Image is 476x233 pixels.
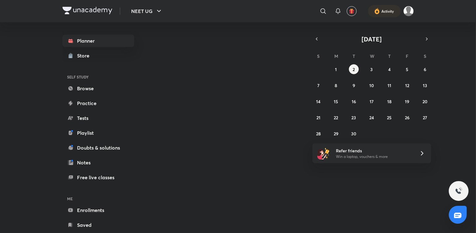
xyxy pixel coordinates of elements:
[362,35,382,43] span: [DATE]
[367,112,376,122] button: September 24, 2025
[384,64,394,74] button: September 4, 2025
[387,99,392,104] abbr: September 18, 2025
[405,83,409,88] abbr: September 12, 2025
[334,131,338,137] abbr: September 29, 2025
[316,99,320,104] abbr: September 14, 2025
[335,53,338,59] abbr: Monday
[317,83,319,88] abbr: September 7, 2025
[423,115,427,121] abbr: September 27, 2025
[367,64,376,74] button: September 3, 2025
[420,96,430,106] button: September 20, 2025
[402,80,412,90] button: September 12, 2025
[62,156,134,169] a: Notes
[313,112,323,122] button: September 21, 2025
[349,8,354,14] img: avatar
[62,82,134,95] a: Browse
[313,96,323,106] button: September 14, 2025
[334,115,338,121] abbr: September 22, 2025
[353,83,355,88] abbr: September 9, 2025
[402,96,412,106] button: September 19, 2025
[420,64,430,74] button: September 6, 2025
[353,53,355,59] abbr: Tuesday
[349,129,359,138] button: September 30, 2025
[331,64,341,74] button: September 1, 2025
[387,115,392,121] abbr: September 25, 2025
[316,131,321,137] abbr: September 28, 2025
[349,112,359,122] button: September 23, 2025
[62,204,134,216] a: Enrollments
[62,171,134,184] a: Free live classes
[388,83,391,88] abbr: September 11, 2025
[406,66,408,72] abbr: September 5, 2025
[331,96,341,106] button: September 15, 2025
[424,66,426,72] abbr: September 6, 2025
[349,80,359,90] button: September 9, 2025
[351,131,357,137] abbr: September 30, 2025
[62,219,134,231] a: Saved
[384,96,394,106] button: September 18, 2025
[62,127,134,139] a: Playlist
[367,96,376,106] button: September 17, 2025
[420,80,430,90] button: September 13, 2025
[334,99,338,104] abbr: September 15, 2025
[62,72,134,82] h6: SELF STUDY
[347,6,357,16] button: avatar
[406,53,408,59] abbr: Friday
[370,99,374,104] abbr: September 17, 2025
[321,35,422,43] button: [DATE]
[317,53,319,59] abbr: Sunday
[128,5,166,17] button: NEET UG
[405,99,409,104] abbr: September 19, 2025
[388,66,391,72] abbr: September 4, 2025
[388,53,391,59] abbr: Thursday
[424,53,426,59] abbr: Saturday
[369,83,374,88] abbr: September 10, 2025
[370,66,373,72] abbr: September 3, 2025
[313,129,323,138] button: September 28, 2025
[62,7,112,14] img: Company Logo
[336,154,412,159] p: Win a laptop, vouchers & more
[352,115,356,121] abbr: September 23, 2025
[77,52,93,59] div: Store
[336,147,412,154] h6: Refer friends
[374,7,380,15] img: activity
[349,96,359,106] button: September 16, 2025
[62,35,134,47] a: Planner
[62,193,134,204] h6: ME
[384,80,394,90] button: September 11, 2025
[455,187,462,195] img: ttu
[316,115,320,121] abbr: September 21, 2025
[313,80,323,90] button: September 7, 2025
[62,142,134,154] a: Doubts & solutions
[403,6,414,16] img: Aman raj
[331,80,341,90] button: September 8, 2025
[317,147,330,159] img: referral
[384,112,394,122] button: September 25, 2025
[331,112,341,122] button: September 22, 2025
[420,112,430,122] button: September 27, 2025
[62,49,134,62] a: Store
[335,66,337,72] abbr: September 1, 2025
[402,112,412,122] button: September 26, 2025
[367,80,376,90] button: September 10, 2025
[370,53,374,59] abbr: Wednesday
[331,129,341,138] button: September 29, 2025
[349,64,359,74] button: September 2, 2025
[423,83,427,88] abbr: September 13, 2025
[352,99,356,104] abbr: September 16, 2025
[335,83,337,88] abbr: September 8, 2025
[422,99,427,104] abbr: September 20, 2025
[402,64,412,74] button: September 5, 2025
[62,97,134,109] a: Practice
[62,112,134,124] a: Tests
[62,7,112,16] a: Company Logo
[353,66,355,72] abbr: September 2, 2025
[369,115,374,121] abbr: September 24, 2025
[405,115,410,121] abbr: September 26, 2025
